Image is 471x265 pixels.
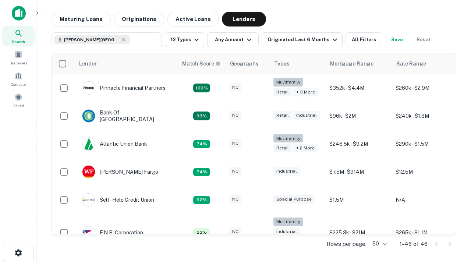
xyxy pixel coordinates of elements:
[82,165,158,179] div: [PERSON_NAME] Fargo
[114,12,164,26] button: Originations
[385,32,409,47] button: Save your search to get updates of matches that match your search criteria.
[2,69,35,89] a: Contacts
[2,47,35,67] a: Borrowers
[207,32,259,47] button: Any Amount
[434,183,471,218] iframe: Chat Widget
[64,36,119,43] span: [PERSON_NAME][GEOGRAPHIC_DATA], [GEOGRAPHIC_DATA]
[326,74,392,102] td: $352k - $4.4M
[229,83,241,92] div: NC
[273,134,303,143] div: Multifamily
[346,32,382,47] button: All Filters
[12,39,25,45] span: Search
[226,53,270,74] th: Geography
[273,88,292,96] div: Retail
[82,137,147,151] div: Atlantic Union Bank
[193,140,210,149] div: Matching Properties: 12, hasApolloMatch: undefined
[273,111,292,120] div: Retail
[182,60,220,68] div: Capitalize uses an advanced AI algorithm to match your search with the best lender. The match sco...
[82,226,143,239] div: F.n.b. Corporation
[82,138,95,150] img: picture
[326,158,392,186] td: $7.5M - $914M
[330,59,373,68] div: Mortgage Range
[193,168,210,177] div: Matching Properties: 12, hasApolloMatch: undefined
[193,228,210,237] div: Matching Properties: 9, hasApolloMatch: undefined
[12,6,26,21] img: capitalize-icon.png
[270,53,326,74] th: Types
[82,81,166,95] div: Pinnacle Financial Partners
[230,59,259,68] div: Geography
[273,218,303,226] div: Multifamily
[52,12,111,26] button: Maturing Loans
[412,32,435,47] button: Reset
[79,59,97,68] div: Lender
[392,102,458,130] td: $240k - $1.8M
[326,53,392,74] th: Mortgage Range
[369,239,388,249] div: 50
[326,186,392,214] td: $1.5M
[392,74,458,102] td: $260k - $2.9M
[396,59,426,68] div: Sale Range
[268,35,339,44] div: Originated Last 6 Months
[273,144,292,152] div: Retail
[293,88,318,96] div: + 3 more
[392,214,458,251] td: $265k - $1.1M
[13,103,24,109] span: Saved
[326,102,392,130] td: $96k - $2M
[392,130,458,158] td: $290k - $1.5M
[273,167,300,176] div: Industrial
[2,26,35,46] a: Search
[82,82,95,94] img: picture
[75,53,178,74] th: Lender
[193,112,210,120] div: Matching Properties: 15, hasApolloMatch: undefined
[82,193,154,206] div: Self-help Credit Union
[11,81,26,87] span: Contacts
[273,195,315,204] div: Special Purpose
[167,12,219,26] button: Active Loans
[229,195,241,204] div: NC
[274,59,290,68] div: Types
[165,32,204,47] button: 12 Types
[273,227,300,236] div: Industrial
[273,78,303,86] div: Multifamily
[293,144,318,152] div: + 2 more
[293,111,320,120] div: Industrial
[400,240,428,248] p: 1–46 of 46
[327,240,366,248] p: Rows per page:
[82,166,95,178] img: picture
[82,110,95,122] img: picture
[326,130,392,158] td: $246.5k - $9.2M
[392,186,458,214] td: N/A
[82,226,95,239] img: picture
[326,214,392,251] td: $225.3k - $21M
[229,139,241,148] div: NC
[82,194,95,206] img: picture
[229,111,241,120] div: NC
[222,12,266,26] button: Lenders
[392,158,458,186] td: $12.5M
[182,60,219,68] h6: Match Score
[193,84,210,92] div: Matching Properties: 29, hasApolloMatch: undefined
[10,60,27,66] span: Borrowers
[193,196,210,205] div: Matching Properties: 10, hasApolloMatch: undefined
[178,53,226,74] th: Capitalize uses an advanced AI algorithm to match your search with the best lender. The match sco...
[2,90,35,110] a: Saved
[262,32,343,47] button: Originated Last 6 Months
[229,167,241,176] div: NC
[392,53,458,74] th: Sale Range
[82,109,170,123] div: Bank Of [GEOGRAPHIC_DATA]
[229,227,241,236] div: NC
